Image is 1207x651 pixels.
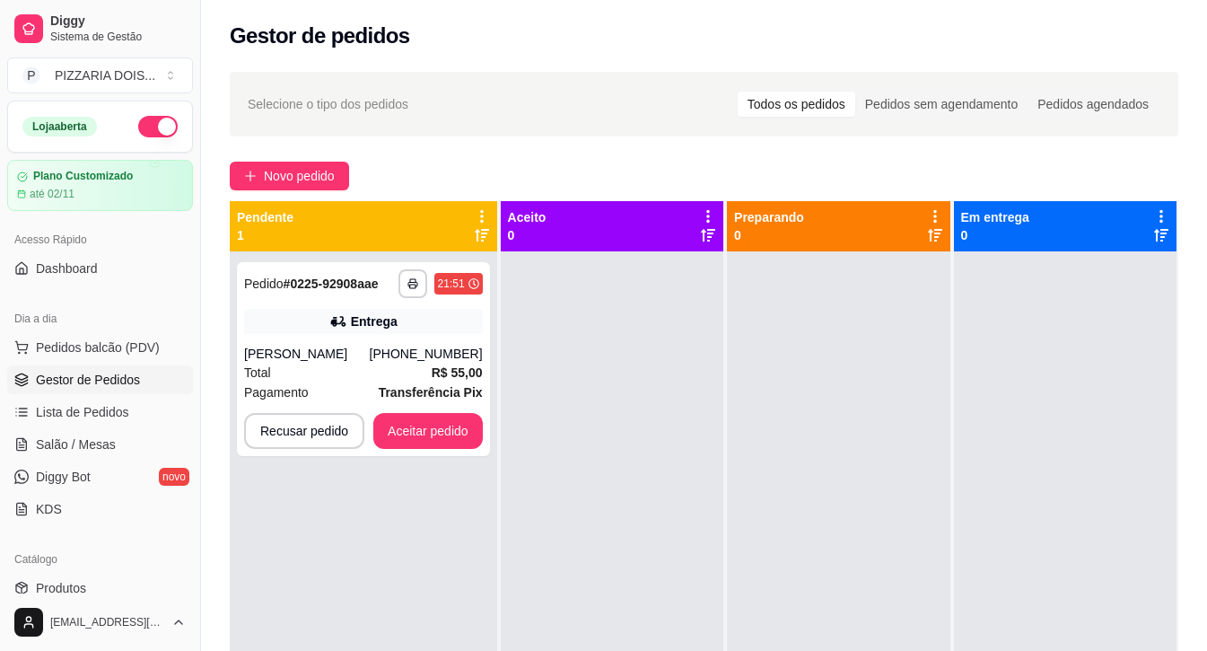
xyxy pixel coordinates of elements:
span: [EMAIL_ADDRESS][DOMAIN_NAME] [50,615,164,629]
span: Gestor de Pedidos [36,371,140,389]
div: Pedidos sem agendamento [855,92,1028,117]
p: Pendente [237,208,293,226]
div: [PERSON_NAME] [244,345,370,363]
span: Total [244,363,271,383]
div: Acesso Rápido [7,225,193,254]
span: Salão / Mesas [36,435,116,453]
div: PIZZARIA DOIS ... [55,66,155,84]
div: 21:51 [438,277,465,291]
span: Sistema de Gestão [50,30,186,44]
button: Select a team [7,57,193,93]
button: [EMAIL_ADDRESS][DOMAIN_NAME] [7,601,193,644]
button: Recusar pedido [244,413,364,449]
span: Diggy [50,13,186,30]
strong: R$ 55,00 [432,365,483,380]
button: Alterar Status [138,116,178,137]
p: Preparando [734,208,804,226]
h2: Gestor de pedidos [230,22,410,50]
strong: # 0225-92908aae [284,277,379,291]
article: até 02/11 [30,187,74,201]
p: Em entrega [961,208,1029,226]
span: Pagamento [244,383,309,402]
a: Diggy Botnovo [7,462,193,491]
span: Lista de Pedidos [36,403,129,421]
a: Lista de Pedidos [7,398,193,427]
button: Pedidos balcão (PDV) [7,333,193,362]
div: Dia a dia [7,304,193,333]
p: 1 [237,226,293,244]
button: Novo pedido [230,162,349,190]
p: Aceito [508,208,547,226]
div: Todos os pedidos [738,92,855,117]
span: plus [244,170,257,182]
span: KDS [36,500,62,518]
article: Plano Customizado [33,170,133,183]
a: Salão / Mesas [7,430,193,459]
span: Pedidos balcão (PDV) [36,339,160,356]
p: 0 [734,226,804,244]
div: Pedidos agendados [1028,92,1159,117]
a: KDS [7,495,193,523]
p: 0 [508,226,547,244]
span: Dashboard [36,260,98,277]
span: Selecione o tipo dos pedidos [248,94,408,114]
span: Novo pedido [264,166,335,186]
a: DiggySistema de Gestão [7,7,193,50]
a: Plano Customizadoaté 02/11 [7,160,193,211]
a: Produtos [7,574,193,603]
div: Catálogo [7,545,193,574]
div: Loja aberta [22,117,97,136]
span: Produtos [36,579,86,597]
span: Pedido [244,277,284,291]
div: [PHONE_NUMBER] [370,345,483,363]
strong: Transferência Pix [379,385,483,400]
p: 0 [961,226,1029,244]
a: Gestor de Pedidos [7,365,193,394]
span: P [22,66,40,84]
span: Diggy Bot [36,468,91,486]
a: Dashboard [7,254,193,283]
div: Entrega [351,312,398,330]
button: Aceitar pedido [373,413,483,449]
